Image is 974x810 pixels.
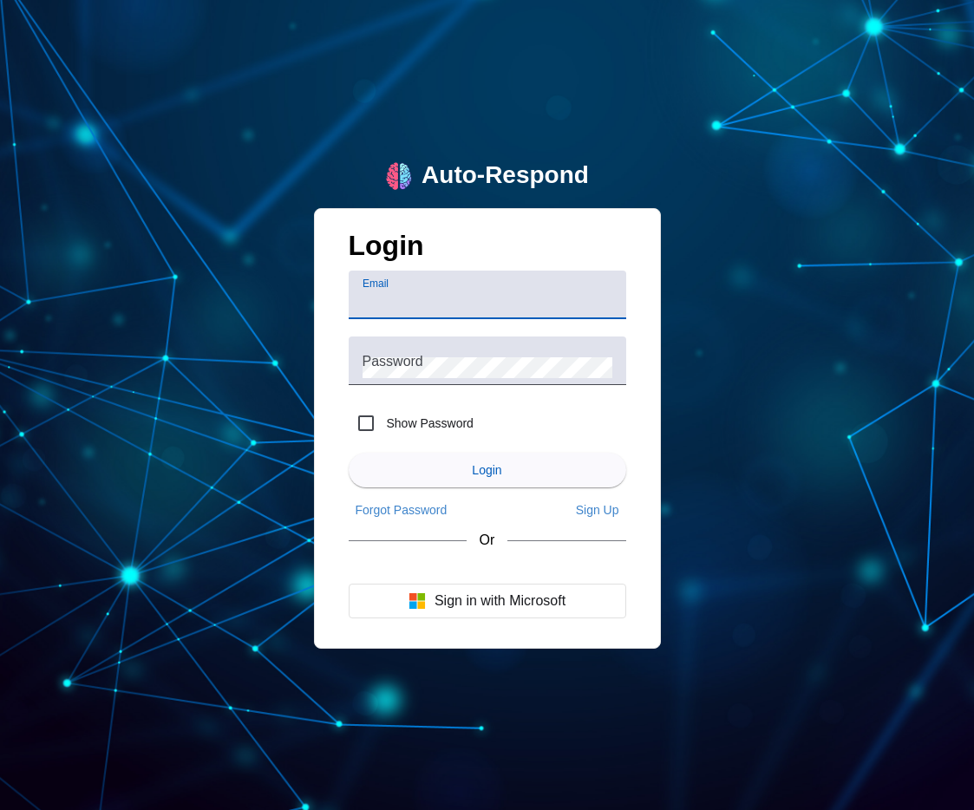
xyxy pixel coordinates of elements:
mat-label: Password [363,354,423,369]
span: Login [472,463,501,477]
span: Forgot Password [356,503,448,517]
label: Show Password [383,415,474,432]
h1: Login [349,230,626,271]
div: Auto-Respond [422,161,589,191]
span: Sign Up [576,503,619,517]
mat-label: Email [363,278,389,290]
button: Sign in with Microsoft [349,584,626,618]
span: Or [480,532,495,548]
a: logoAuto-Respond [385,161,589,191]
button: Login [349,453,626,487]
img: Microsoft logo [409,592,426,610]
img: logo [385,162,413,190]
